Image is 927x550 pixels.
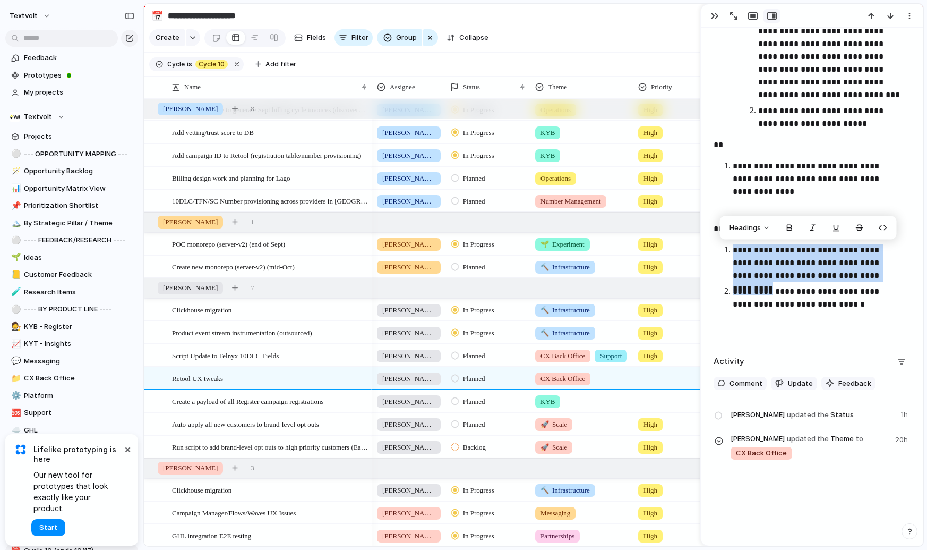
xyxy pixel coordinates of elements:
span: Script Update to Telnyx 10DLC Fields [172,349,279,361]
span: Status [731,407,895,422]
div: 🏔️By Strategic Pillar / Theme [5,215,138,231]
div: 📁 [11,373,19,385]
span: Planned [463,351,485,361]
span: In Progress [463,485,494,496]
span: [PERSON_NAME] [382,239,435,250]
span: KYT - Insights [24,339,134,349]
span: High [643,196,657,207]
span: Theme [731,433,889,461]
div: ☁️ [11,424,19,436]
span: GHL integration E2E testing [172,529,251,541]
div: 📊 [11,182,19,194]
span: Billing design work and planning for Lago [172,172,290,184]
span: Textvolt [24,112,52,122]
span: [PERSON_NAME] [382,305,435,316]
span: Messaging [24,356,134,367]
div: 💬 [11,355,19,367]
button: 🪄 [10,166,20,176]
span: Planned [463,262,485,273]
span: [PERSON_NAME] [382,531,435,541]
span: ---- FEEDBACK/RESEARCH ---- [24,235,134,246]
span: High [643,419,657,430]
div: 🧑‍⚖️ [11,320,19,333]
div: 🌱 [11,251,19,264]
button: ⚪ [10,235,20,246]
button: Start [31,519,65,536]
span: is [187,60,192,69]
span: Partnerships [540,531,574,541]
span: CX Back Office [24,373,134,384]
span: [PERSON_NAME] [163,104,218,114]
a: 🧑‍⚖️KYB - Register [5,319,138,335]
span: KYB - Register [24,321,134,332]
div: 🧪 [11,286,19,298]
button: 📒 [10,269,20,280]
div: ⚪---- FEEDBACK/RESEARCH ---- [5,232,138,248]
span: 🔨 [540,263,549,271]
span: Backlog [463,442,486,453]
span: Headings [729,223,761,233]
div: 📌Prioritization Shortlist [5,198,138,214]
span: Opportunity Backlog [24,166,134,176]
span: In Progress [463,239,494,250]
span: High [643,531,657,541]
span: Feedback [24,53,134,63]
span: Status [463,82,480,92]
span: Ideas [24,252,134,263]
span: In Progress [463,531,494,541]
a: ⚪--- OPPORTUNITY MAPPING --- [5,146,138,162]
span: 🔨 [540,329,549,337]
span: [PERSON_NAME] [163,217,218,227]
button: Update [771,377,817,391]
a: 🆘Support [5,405,138,421]
div: ⚪ [11,303,19,316]
span: Priority [651,82,672,92]
span: Run script to add brand-level opt outs to high priority customers (Easify, Woxom Health, Glass Ho... [172,441,368,453]
span: CX Back Office [540,351,585,361]
span: High [643,262,657,273]
span: [PERSON_NAME] [382,374,435,384]
button: Group [377,29,422,46]
a: ⚪---- BY PRODUCT LINE ---- [5,301,138,317]
span: Research Items [24,287,134,298]
span: Experiment [540,239,585,250]
span: Start [39,522,57,533]
span: Assignee [390,82,415,92]
span: --- OPPORTUNITY MAPPING --- [24,149,134,159]
span: 🌱 [540,240,549,248]
span: High [643,305,657,316]
button: Add filter [249,57,303,72]
span: Fields [307,32,326,43]
span: High [643,442,657,453]
button: Headings [723,219,777,236]
button: 📊 [10,183,20,194]
span: Opportunity Matrix View [24,183,134,194]
span: CX Back Office [540,374,585,384]
span: Planned [463,173,485,184]
div: 📈 [11,338,19,350]
div: 🏔️ [11,217,19,229]
button: 🆘 [10,408,20,418]
span: [PERSON_NAME] [382,150,435,161]
span: KYB [540,396,555,407]
button: ⚙️ [10,391,20,401]
span: 🔨 [540,306,549,314]
span: High [643,239,657,250]
a: 📊Opportunity Matrix View [5,181,138,197]
span: [PERSON_NAME] [382,396,435,407]
div: 📒 [11,269,19,281]
span: [PERSON_NAME] [163,283,218,293]
span: Create a payload of all Register campaign registrations [172,395,324,407]
span: Prioritization Shortlist [24,200,134,211]
a: ☁️GHL [5,422,138,438]
span: KYB [540,150,555,161]
span: [PERSON_NAME] [382,196,435,207]
button: Fields [290,29,330,46]
div: 📌 [11,200,19,212]
button: 🧪 [10,287,20,298]
button: is [185,58,194,70]
span: [PERSON_NAME] [731,434,785,444]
